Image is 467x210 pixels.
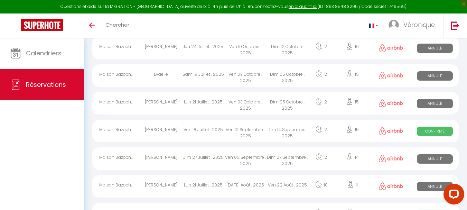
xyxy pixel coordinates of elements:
img: logout [451,21,459,30]
iframe: LiveChat chat widget [438,181,467,210]
a: ... Véronique [383,13,443,38]
span: Réservations [26,80,66,89]
a: en cliquant ici [289,3,317,9]
a: Chercher [100,13,134,38]
span: Chercher [105,21,129,28]
img: Super Booking [21,19,63,31]
span: Calendriers [26,49,62,57]
img: ... [389,20,399,30]
span: Véronique [403,20,435,29]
